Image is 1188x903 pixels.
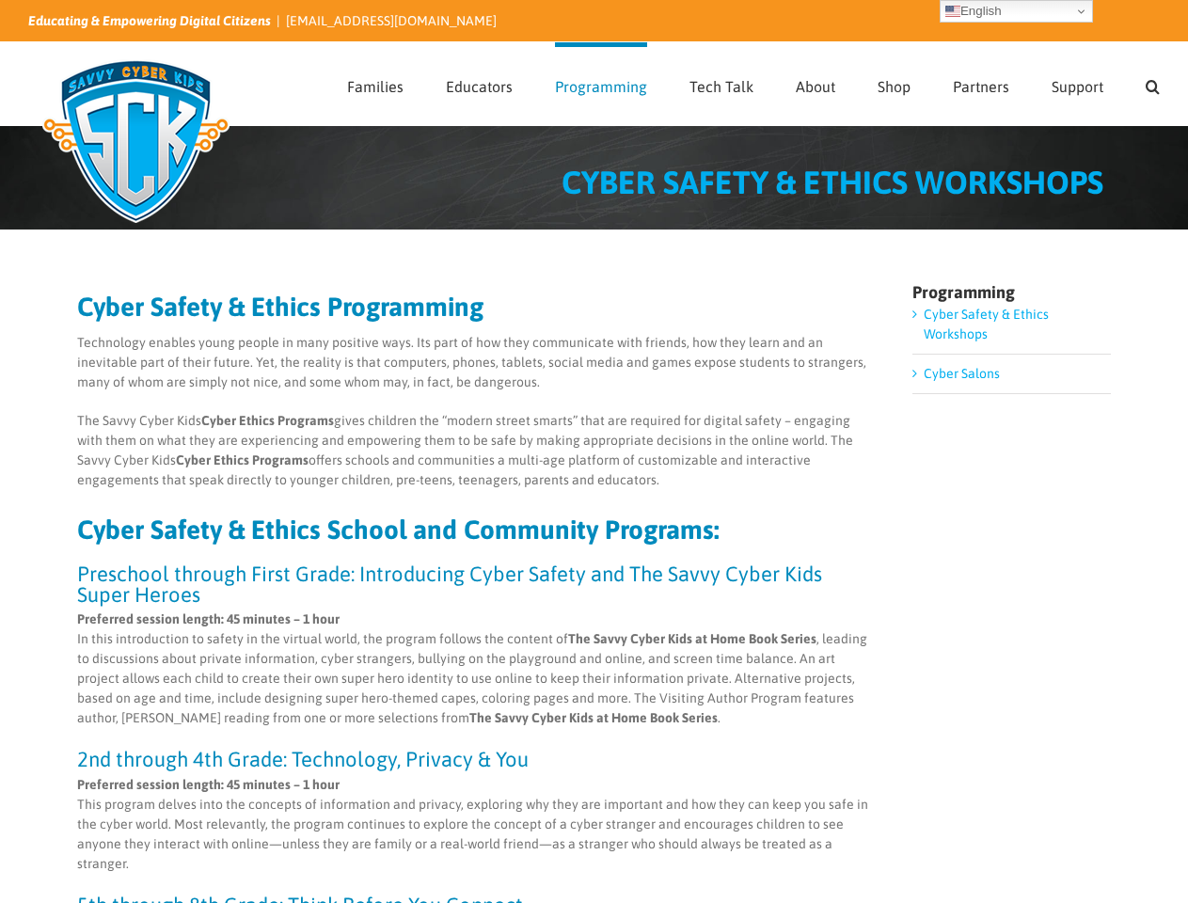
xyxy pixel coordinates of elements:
[446,42,513,125] a: Educators
[796,79,835,94] span: About
[953,79,1009,94] span: Partners
[555,79,647,94] span: Programming
[924,366,1000,381] a: Cyber Salons
[945,4,960,19] img: en
[28,13,271,28] i: Educating & Empowering Digital Citizens
[689,79,753,94] span: Tech Talk
[77,293,872,320] h2: Cyber Safety & Ethics Programming
[1146,42,1160,125] a: Search
[555,42,647,125] a: Programming
[562,164,1103,200] span: CYBER SAFETY & ETHICS WORKSHOPS
[286,13,497,28] a: [EMAIL_ADDRESS][DOMAIN_NAME]
[347,42,404,125] a: Families
[568,631,816,646] strong: The Savvy Cyber Kids at Home Book Series
[347,42,1160,125] nav: Main Menu
[1052,79,1103,94] span: Support
[77,749,872,769] h3: 2nd through 4th Grade: Technology, Privacy & You
[347,79,404,94] span: Families
[77,611,340,626] strong: Preferred session length: 45 minutes – 1 hour
[469,710,718,725] strong: The Savvy Cyber Kids at Home Book Series
[77,333,872,392] p: Technology enables young people in many positive ways. Its part of how they communicate with frie...
[77,515,720,545] strong: Cyber Safety & Ethics School and Community Programs:
[1052,42,1103,125] a: Support
[796,42,835,125] a: About
[77,610,872,728] p: In this introduction to safety in the virtual world, the program follows the content of , leading...
[77,411,872,490] p: The Savvy Cyber Kids gives children the “modern street smarts” that are required for digital safe...
[878,42,911,125] a: Shop
[77,775,872,874] p: This program delves into the concepts of information and privacy, exploring why they are importan...
[878,79,911,94] span: Shop
[446,79,513,94] span: Educators
[77,563,872,605] h3: Preschool through First Grade: Introducing Cyber Safety and The Savvy Cyber Kids Super Heroes
[77,777,340,792] strong: Preferred session length: 45 minutes – 1 hour
[953,42,1009,125] a: Partners
[201,413,334,428] strong: Cyber Ethics Programs
[924,307,1049,341] a: Cyber Safety & Ethics Workshops
[28,47,244,235] img: Savvy Cyber Kids Logo
[176,452,309,467] strong: Cyber Ethics Programs
[912,284,1111,301] h4: Programming
[689,42,753,125] a: Tech Talk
